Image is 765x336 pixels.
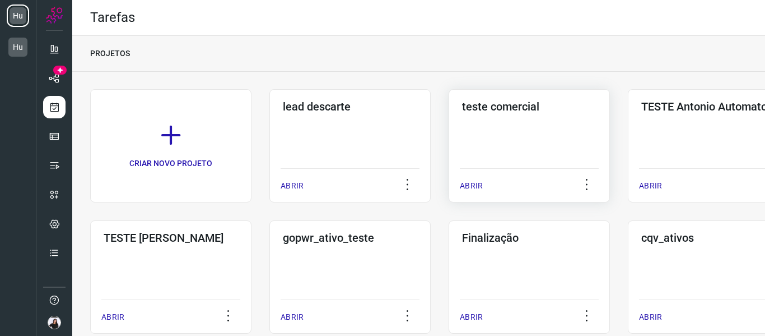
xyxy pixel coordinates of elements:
[90,48,130,59] p: PROJETOS
[639,180,662,192] p: ABRIR
[281,311,304,323] p: ABRIR
[462,100,596,113] h3: teste comercial
[283,100,417,113] h3: lead descarte
[104,231,238,245] h3: TESTE [PERSON_NAME]
[460,180,483,192] p: ABRIR
[90,10,135,26] h2: Tarefas
[101,311,124,323] p: ABRIR
[46,7,63,24] img: Logo
[639,311,662,323] p: ABRIR
[462,231,596,245] h3: Finalização
[7,36,29,58] li: Hu
[283,231,417,245] h3: gopwr_ativo_teste
[48,316,61,329] img: 662d8b14c1de322ee1c7fc7bf9a9ccae.jpeg
[129,158,212,169] p: CRIAR NOVO PROJETO
[7,4,29,27] li: Hu
[460,311,483,323] p: ABRIR
[281,180,304,192] p: ABRIR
